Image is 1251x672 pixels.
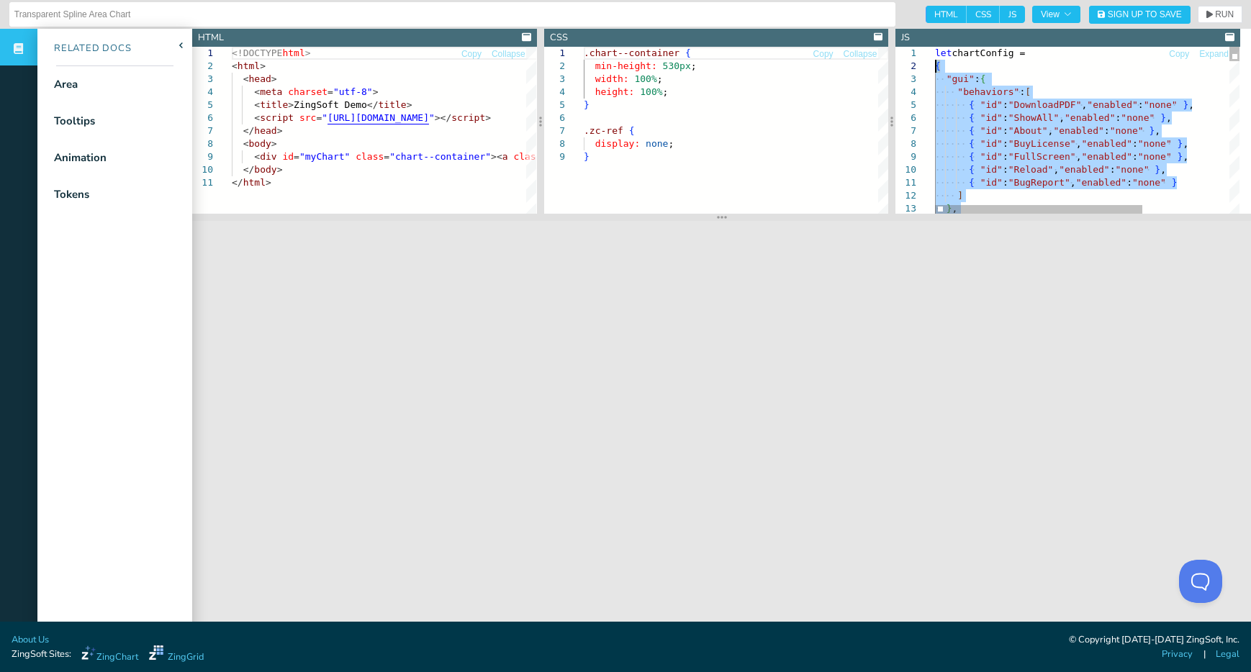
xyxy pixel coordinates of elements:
span: } [1178,151,1183,162]
span: head [248,73,271,84]
span: 530px [662,60,690,71]
div: 7 [895,124,916,137]
div: 5 [192,99,213,112]
span: , [1082,99,1088,110]
span: </ [243,125,255,136]
span: none [646,138,668,149]
span: 100% [634,73,656,84]
span: { [969,164,975,175]
div: 7 [192,124,213,137]
a: Legal [1216,648,1239,661]
span: } [1160,112,1166,123]
div: 11 [895,176,916,189]
div: checkbox-group [926,6,1025,23]
div: 11 [192,176,213,189]
div: 9 [192,150,213,163]
span: : [1126,177,1132,188]
span: > [407,99,412,110]
div: 3 [192,73,213,86]
span: chartConfig = [952,47,1026,58]
span: > [277,125,283,136]
span: { [969,99,975,110]
div: 3 [544,73,565,86]
span: > [485,112,491,123]
span: html [243,177,266,188]
span: { [628,125,634,136]
span: "utf-8" [333,86,373,97]
span: ZingSoft Sites: [12,648,71,661]
span: } [1150,125,1155,136]
span: , [1060,112,1065,123]
div: 8 [895,137,916,150]
span: "id" [980,164,1003,175]
span: "enabled" [1082,151,1132,162]
span: = [294,151,299,162]
div: 8 [544,137,565,150]
div: CSS [550,31,568,45]
span: meta [260,86,282,97]
span: "gui" [947,73,975,84]
span: </ [243,164,255,175]
span: , [1166,112,1172,123]
span: : [1003,112,1008,123]
a: ZingChart [81,645,138,664]
span: "DownloadPDF" [1008,99,1082,110]
iframe: Toggle Customer Support [1179,560,1222,603]
span: Collapse [492,50,525,58]
div: 3 [895,73,916,86]
span: : [1003,164,1008,175]
span: > [271,73,277,84]
div: 6 [192,112,213,124]
span: } [584,99,590,110]
div: Area [54,76,78,93]
div: 12 [895,189,916,202]
div: HTML [198,31,224,45]
button: Collapse [491,47,526,61]
span: { [969,177,975,188]
span: id [282,151,294,162]
span: : [1110,164,1116,175]
span: : [1020,86,1026,97]
span: .zc-ref [584,125,623,136]
span: height: [595,86,634,97]
span: { [969,151,975,162]
span: : [1116,112,1121,123]
span: html [282,47,304,58]
span: , [1160,164,1166,175]
span: RUN [1215,10,1234,19]
span: Expand [1199,50,1229,58]
span: , [1183,151,1189,162]
button: Expand [1198,47,1229,61]
span: "none" [1121,112,1155,123]
span: [ [1026,86,1031,97]
span: >< [491,151,502,162]
div: 6 [544,112,565,124]
span: > [305,47,311,58]
span: > [266,177,271,188]
span: class [513,151,541,162]
span: src [299,112,316,123]
span: " [429,112,435,123]
span: "id" [980,125,1003,136]
span: display: [595,138,640,149]
div: 7 [544,124,565,137]
button: Copy [461,47,482,61]
span: > [260,60,266,71]
span: "id" [980,112,1003,123]
span: "enabled" [1076,177,1126,188]
span: "none" [1110,125,1144,136]
div: 1 [192,47,213,60]
span: "none" [1138,138,1172,149]
span: "enabled" [1065,112,1115,123]
span: ></ [435,112,451,123]
span: "enabled" [1082,138,1132,149]
span: = [384,151,389,162]
span: < [254,99,260,110]
input: Untitled Demo [14,3,890,26]
span: : [1003,125,1008,136]
span: ] [958,190,964,201]
button: Copy [813,47,834,61]
div: 5 [544,99,565,112]
span: , [1076,138,1082,149]
span: 100% [640,86,662,97]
